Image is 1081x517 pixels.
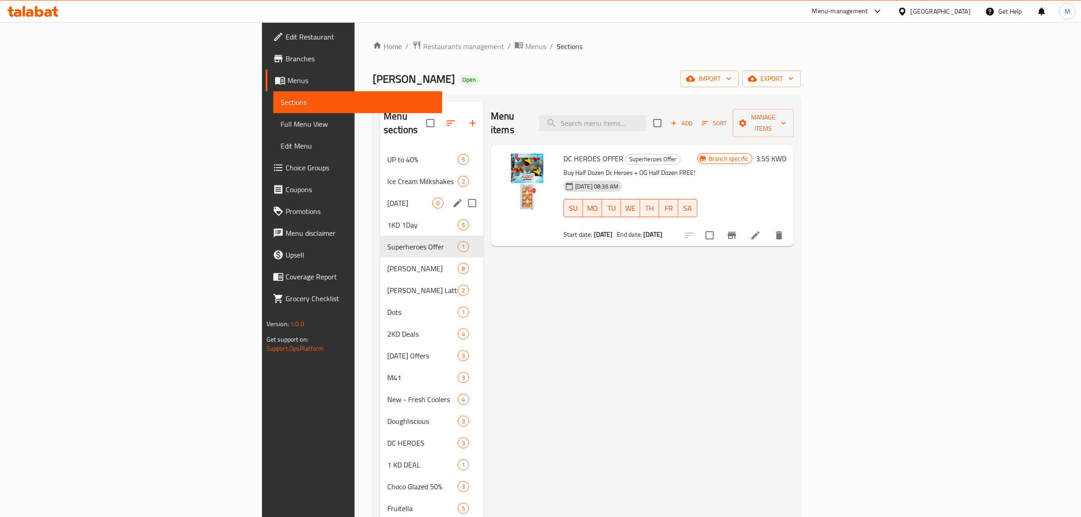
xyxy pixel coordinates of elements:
[458,372,469,383] div: items
[380,170,484,192] div: Ice Cream Milkshakes2
[387,176,458,187] span: Ice Cream Milkshakes
[458,482,469,491] span: 3
[682,202,694,215] span: SA
[696,116,733,130] span: Sort items
[458,219,469,230] div: items
[733,109,794,137] button: Manage items
[267,333,308,345] span: Get support on:
[458,503,469,514] div: items
[273,91,443,113] a: Sections
[387,307,458,318] div: Dots
[705,154,752,163] span: Branch specific
[380,258,484,279] div: [PERSON_NAME]8
[387,285,458,296] div: Harry Potter Latte
[380,192,484,214] div: [DATE]0edit
[286,293,435,304] span: Grocery Checklist
[458,155,469,164] span: 5
[678,199,697,217] button: SA
[458,330,469,338] span: 4
[281,119,435,129] span: Full Menu View
[626,154,680,164] span: Superheroes Offer
[458,481,469,492] div: items
[700,226,719,245] span: Select to update
[266,200,443,222] a: Promotions
[387,481,458,492] span: Choco Glazed 50%
[267,343,324,354] a: Support.OpsPlatform
[458,459,469,470] div: items
[525,41,546,52] span: Menus
[387,416,458,427] span: Doughliscious
[281,140,435,151] span: Edit Menu
[266,179,443,200] a: Coupons
[458,243,469,251] span: 1
[621,199,640,217] button: WE
[458,308,469,317] span: 1
[387,372,458,383] div: M41
[286,228,435,239] span: Menu disclaimer
[750,230,761,241] a: Edit menu item
[286,31,435,42] span: Edit Restaurant
[380,432,484,454] div: DC HEROES3
[644,202,656,215] span: TH
[563,199,583,217] button: SU
[625,154,681,165] div: Superheroes Offer
[563,229,592,240] span: Start date:
[539,115,646,131] input: search
[387,459,458,470] span: 1 KD DEAL
[458,416,469,427] div: items
[721,224,743,246] button: Branch-specific-item
[273,135,443,157] a: Edit Menu
[491,109,528,137] h2: Menu items
[583,199,602,217] button: MO
[458,394,469,405] div: items
[287,75,435,86] span: Menus
[458,352,469,360] span: 3
[412,40,504,52] a: Restaurants management
[380,279,484,301] div: [PERSON_NAME] Latte2
[266,288,443,309] a: Grocery Checklist
[266,244,443,266] a: Upsell
[458,328,469,339] div: items
[266,222,443,244] a: Menu disclaimer
[267,318,289,330] span: Version:
[387,241,458,252] div: Superheroes Offer
[458,154,469,165] div: items
[273,113,443,135] a: Full Menu View
[459,75,479,85] div: Open
[387,350,458,361] div: Tuesday Offers
[380,214,484,236] div: 1KD 1Day5
[458,504,469,513] span: 5
[458,241,469,252] div: items
[286,271,435,282] span: Coverage Report
[266,266,443,288] a: Coverage Report
[286,162,435,173] span: Choice Groups
[433,199,443,208] span: 0
[380,236,484,258] div: Superheroes Offer1
[387,503,458,514] span: Fruitella
[266,70,443,91] a: Menus
[681,70,739,87] button: import
[458,350,469,361] div: items
[286,206,435,217] span: Promotions
[688,73,731,85] span: import
[458,285,469,296] div: items
[572,182,622,191] span: [DATE] 08:36 AM
[380,345,484,367] div: [DATE] Offers3
[387,285,458,296] span: [PERSON_NAME] Latte
[462,112,484,134] button: Add section
[742,70,801,87] button: export
[911,6,971,16] div: [GEOGRAPHIC_DATA]
[451,196,464,210] button: edit
[669,118,694,129] span: Add
[458,395,469,404] span: 4
[756,152,786,165] h6: 3.55 KWD
[387,350,458,361] span: [DATE] Offers
[440,112,462,134] span: Sort sections
[667,116,696,130] span: Add item
[768,224,790,246] button: delete
[594,229,613,240] b: [DATE]
[459,76,479,84] span: Open
[606,202,617,215] span: TU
